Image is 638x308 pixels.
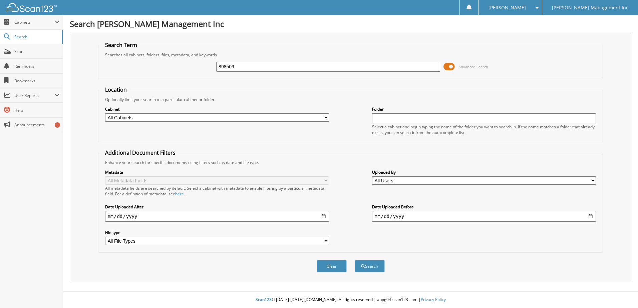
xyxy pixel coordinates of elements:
label: Folder [372,106,596,112]
a: here [175,191,184,197]
img: scan123-logo-white.svg [7,3,57,12]
label: Uploaded By [372,169,596,175]
span: [PERSON_NAME] Management Inc [552,6,628,10]
label: Cabinet [105,106,329,112]
input: end [372,211,596,222]
span: Scan123 [256,297,272,302]
label: Metadata [105,169,329,175]
a: Privacy Policy [421,297,446,302]
div: All metadata fields are searched by default. Select a cabinet with metadata to enable filtering b... [105,185,329,197]
iframe: Chat Widget [605,276,638,308]
span: Announcements [14,122,59,128]
button: Clear [317,260,347,272]
div: Searches all cabinets, folders, files, metadata, and keywords [102,52,599,58]
legend: Search Term [102,41,140,49]
label: Date Uploaded Before [372,204,596,210]
div: Optionally limit your search to a particular cabinet or folder [102,97,599,102]
span: [PERSON_NAME] [489,6,526,10]
span: User Reports [14,93,55,98]
label: Date Uploaded After [105,204,329,210]
label: File type [105,230,329,235]
div: Select a cabinet and begin typing the name of the folder you want to search in. If the name match... [372,124,596,135]
legend: Location [102,86,130,93]
input: start [105,211,329,222]
span: Bookmarks [14,78,59,84]
div: © [DATE]-[DATE] [DOMAIN_NAME]. All rights reserved | appg04-scan123-com | [63,292,638,308]
span: Advanced Search [458,64,488,69]
button: Search [355,260,385,272]
span: Help [14,107,59,113]
div: Enhance your search for specific documents using filters such as date and file type. [102,160,599,165]
div: 5 [55,122,60,128]
span: Cabinets [14,19,55,25]
span: Reminders [14,63,59,69]
legend: Additional Document Filters [102,149,179,156]
span: Search [14,34,58,40]
span: Scan [14,49,59,54]
h1: Search [PERSON_NAME] Management Inc [70,18,631,29]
